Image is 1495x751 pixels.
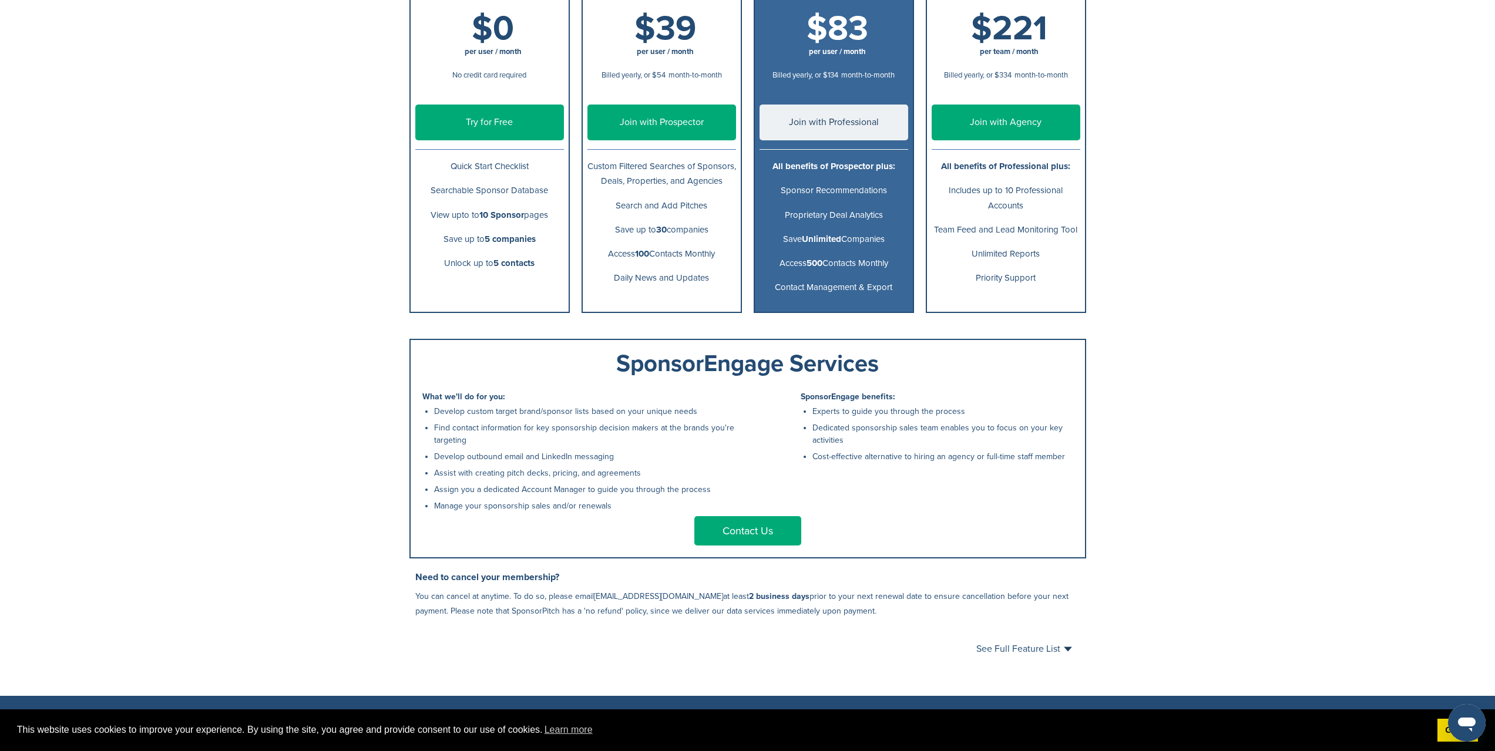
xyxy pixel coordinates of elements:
[602,70,666,80] span: Billed yearly, or $54
[465,47,522,56] span: per user / month
[812,405,1073,417] li: Experts to guide you through the process
[594,591,723,601] a: [EMAIL_ADDRESS][DOMAIN_NAME]
[1014,70,1068,80] span: month-to-month
[760,208,908,223] p: Proprietary Deal Analytics
[434,450,742,463] li: Develop outbound email and LinkedIn messaging
[656,224,667,235] b: 30
[932,247,1080,261] p: Unlimited Reports
[434,422,742,446] li: Find contact information for key sponsorship decision makers at the brands you're targeting
[637,47,694,56] span: per user / month
[1448,704,1486,742] iframe: Button to launch messaging window
[812,450,1073,463] li: Cost-effective alternative to hiring an agency or full-time staff member
[801,392,895,402] b: SponsorEngage benefits:
[1437,719,1478,742] a: dismiss cookie message
[587,198,736,213] p: Search and Add Pitches
[415,183,564,198] p: Searchable Sponsor Database
[415,159,564,174] p: Quick Start Checklist
[415,105,564,140] a: Try for Free
[17,721,1428,739] span: This website uses cookies to improve your experience. By using the site, you agree and provide co...
[434,483,742,496] li: Assign you a dedicated Account Manager to guide you through the process
[809,47,866,56] span: per user / month
[694,516,801,545] a: Contact Us
[760,232,908,247] p: Save Companies
[587,271,736,285] p: Daily News and Updates
[587,223,736,237] p: Save up to companies
[772,161,895,171] b: All benefits of Prospector plus:
[472,8,514,49] span: $0
[807,8,868,49] span: $83
[944,70,1012,80] span: Billed yearly, or $334
[493,258,535,268] b: 5 contacts
[841,70,895,80] span: month-to-month
[760,280,908,295] p: Contact Management & Export
[760,256,908,271] p: Access Contacts Monthly
[452,70,526,80] span: No credit card required
[587,159,736,188] p: Custom Filtered Searches of Sponsors, Deals, Properties, and Agencies
[812,422,1073,446] li: Dedicated sponsorship sales team enables you to focus on your key activities
[434,467,742,479] li: Assist with creating pitch decks, pricing, and agreements
[807,258,822,268] b: 500
[932,223,1080,237] p: Team Feed and Lead Monitoring Tool
[587,105,736,140] a: Join with Prospector
[485,234,536,244] b: 5 companies
[415,256,564,271] p: Unlock up to
[760,183,908,198] p: Sponsor Recommendations
[932,183,1080,213] p: Includes up to 10 Professional Accounts
[932,271,1080,285] p: Priority Support
[415,208,564,223] p: View upto to pages
[635,248,649,259] b: 100
[634,8,696,49] span: $39
[415,589,1086,618] p: You can cancel at anytime. To do so, please email at least prior to your next renewal date to ens...
[668,70,722,80] span: month-to-month
[415,232,564,247] p: Save up to
[971,8,1047,49] span: $221
[976,644,1072,654] a: See Full Feature List
[760,105,908,140] a: Join with Professional
[434,500,742,512] li: Manage your sponsorship sales and/or renewals
[980,47,1039,56] span: per team / month
[479,210,524,220] b: 10 Sponsor
[422,352,1073,375] div: SponsorEngage Services
[802,234,841,244] b: Unlimited
[772,70,838,80] span: Billed yearly, or $134
[941,161,1070,171] b: All benefits of Professional plus:
[415,570,1086,584] h3: Need to cancel your membership?
[932,105,1080,140] a: Join with Agency
[587,247,736,261] p: Access Contacts Monthly
[543,721,594,739] a: learn more about cookies
[434,405,742,417] li: Develop custom target brand/sponsor lists based on your unique needs
[422,392,505,402] b: What we'll do for you:
[749,591,809,601] b: 2 business days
